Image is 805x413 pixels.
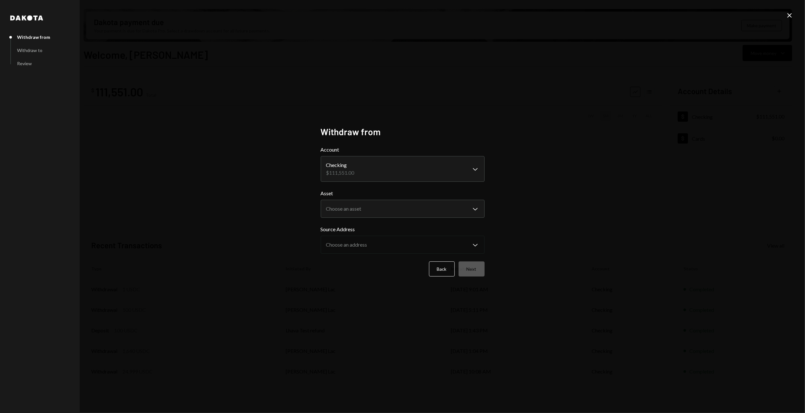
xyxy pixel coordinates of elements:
div: Withdraw to [17,48,42,53]
div: Review [17,61,32,66]
button: Source Address [321,236,485,254]
label: Account [321,146,485,154]
button: Asset [321,200,485,218]
h2: Withdraw from [321,126,485,138]
button: Back [429,261,455,277]
button: Account [321,156,485,182]
label: Asset [321,189,485,197]
div: Withdraw from [17,34,50,40]
label: Source Address [321,225,485,233]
